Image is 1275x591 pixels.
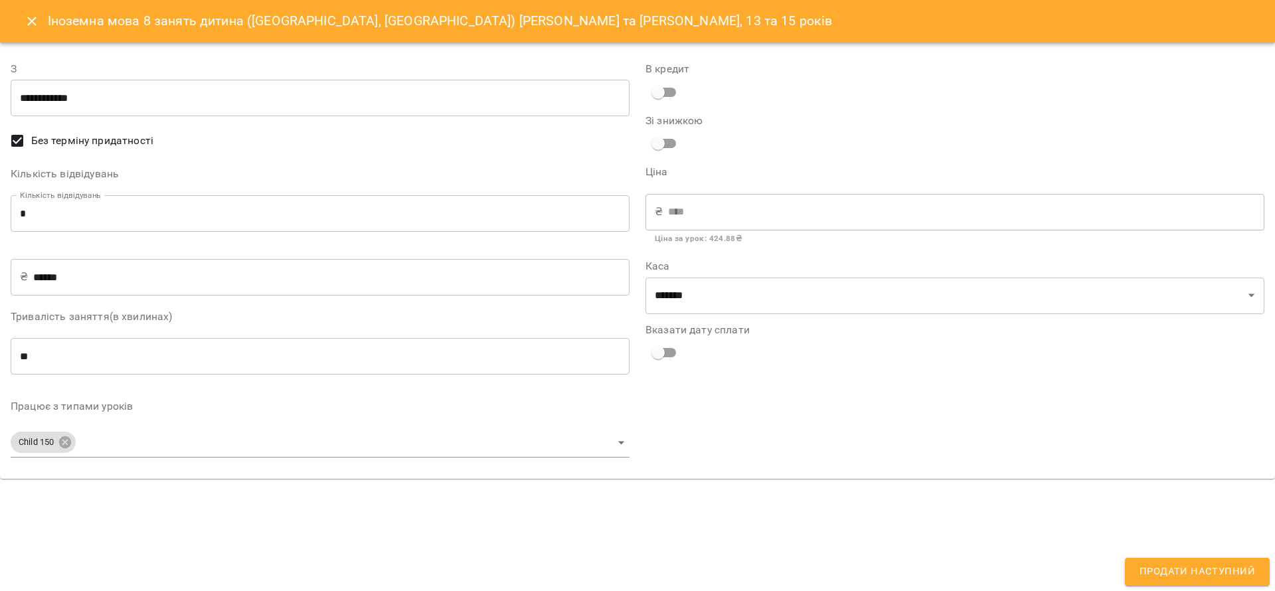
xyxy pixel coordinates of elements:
div: Child 150 [11,428,630,458]
label: Кількість відвідувань [11,169,630,179]
label: Зі знижкою [645,116,852,126]
label: Працює з типами уроків [11,401,630,412]
p: ₴ [655,204,663,220]
b: Ціна за урок : 424.88 ₴ [655,234,742,243]
label: Тривалість заняття(в хвилинах) [11,311,630,322]
label: В кредит [645,64,1264,74]
button: Продати наступний [1125,558,1270,586]
span: Без терміну придатності [31,133,153,149]
label: З [11,64,630,74]
label: Каса [645,261,1264,272]
label: Вказати дату сплати [645,325,1264,335]
p: ₴ [20,269,28,285]
button: Close [16,5,48,37]
span: Продати наступний [1140,563,1255,580]
h6: Іноземна мова 8 занять дитина ([GEOGRAPHIC_DATA], [GEOGRAPHIC_DATA]) [PERSON_NAME] та [PERSON_NAM... [48,11,833,31]
div: Child 150 [11,432,76,453]
label: Ціна [645,167,1264,177]
span: Child 150 [11,436,62,449]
